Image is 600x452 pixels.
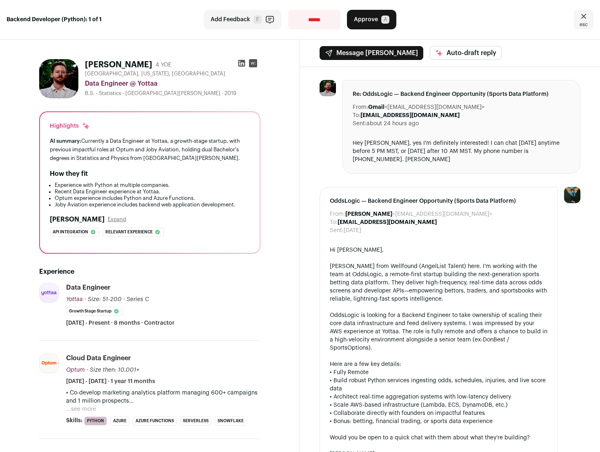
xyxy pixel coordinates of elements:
[381,16,389,24] span: A
[66,405,96,413] button: ...see more
[330,434,547,442] div: Would you be open to a quick chat with them about what they’re building?
[110,417,129,425] li: Azure
[345,211,392,217] b: [PERSON_NAME]
[353,90,570,98] span: Re: OddsLogic — Backend Engineer Opportunity (Sports Data Platform)
[345,210,492,218] dd: <[EMAIL_ADDRESS][DOMAIN_NAME]>
[330,409,547,417] div: • Collaborate directly with founders on impactful features
[330,197,547,205] span: OddsLogic — Backend Engineer Opportunity (Sports Data Platform)
[66,354,131,363] div: Cloud Data Engineer
[123,295,125,304] span: ·
[204,10,282,29] button: Add Feedback F
[360,113,460,118] b: [EMAIL_ADDRESS][DOMAIN_NAME]
[367,120,419,128] dd: about 24 hours ago
[55,188,250,195] li: Recent Data Engineer experience at Yottaa.
[85,79,260,89] div: Data Engineer @ Yottaa
[39,59,78,98] img: b8d602ccfbe2dc2634a3a305faa5fd988ce53fe92a227782e357e5a973582b7d.jpg
[347,10,396,29] button: Approve A
[353,111,360,120] dt: To:
[66,389,260,405] p: • Co-develop marketing analytics platform managing 600+ campaigns and 1 million prospects
[368,104,384,110] b: Gmail
[330,377,547,393] div: • Build robust Python services ingesting odds, schedules, injuries, and live score data
[50,169,88,179] h2: How they fit
[55,182,250,188] li: Experience with Python at multiple companies.
[320,80,336,96] img: b8d602ccfbe2dc2634a3a305faa5fd988ce53fe92a227782e357e5a973582b7d.jpg
[330,246,547,254] div: Hi [PERSON_NAME],
[180,417,211,425] li: Serverless
[344,226,361,235] dd: [DATE]
[108,216,126,223] button: Expand
[66,297,83,302] span: Yottaa
[85,59,152,71] h1: [PERSON_NAME]
[330,393,547,401] div: • Architect real-time aggregation systems with low-latency delivery
[50,122,90,130] div: Highlights
[330,262,547,303] div: [PERSON_NAME] from Wellfound (AngelList Talent) here. I’m working with the team at OddsLogic, a r...
[564,187,580,203] img: 12031951-medium_jpg
[105,228,153,236] span: Relevant experience
[66,283,111,292] div: Data Engineer
[253,16,262,24] span: F
[330,368,547,377] div: • Fully Remote
[211,16,250,24] span: Add Feedback
[66,377,155,386] span: [DATE] - [DATE] · 1 year 11 months
[84,297,122,302] span: · Size: 51-200
[330,401,547,409] div: • Scale AWS-based infrastructure (Lambda, ECS, DynamoDB, etc.)
[330,210,345,218] dt: From:
[66,307,122,316] li: Growth Stage Startup
[84,417,107,425] li: Python
[50,215,104,224] h2: [PERSON_NAME]
[39,267,260,277] h2: Experience
[40,284,58,302] img: bd4a8ee349341cb77f21f5ddf22ab96af3f43cc98928aae2d6e1aee5f14c6c23.jpg
[87,367,139,373] span: · Size then: 10,001+
[55,202,250,208] li: Joby Aviation experience includes backend web application development.
[330,360,547,368] div: Here are a few key details:
[574,10,593,29] a: Close
[353,103,368,111] dt: From:
[320,46,423,60] button: Message [PERSON_NAME]
[368,103,484,111] dd: <[EMAIL_ADDRESS][DOMAIN_NAME]>
[580,21,588,28] span: esc
[430,46,502,60] button: Auto-draft reply
[7,16,102,24] strong: Backend Developer (Python): 1 of 1
[133,417,177,425] li: Azure Functions
[215,417,247,425] li: Snowflake
[330,417,547,425] div: • Bonus: betting, financial trading, or sports data experience
[338,219,437,225] b: [EMAIL_ADDRESS][DOMAIN_NAME]
[330,218,338,226] dt: To:
[330,311,547,352] div: OddsLogic is looking for a Backend Engineer to take ownership of scaling their core data infrastr...
[66,367,85,373] span: Optum
[53,228,88,236] span: Api integration
[40,354,58,373] img: 376ce2308abb7868d27d6bbf9139e6d572da7d7426218e43eb8ec57d9e48ff1a.jpg
[50,138,81,144] span: AI summary:
[330,226,344,235] dt: Sent:
[354,16,378,24] span: Approve
[85,90,260,97] div: B.S. - Statistics - [GEOGRAPHIC_DATA][PERSON_NAME] - 2019
[50,137,250,162] div: Currently a Data Engineer at Yottaa, a growth-stage startup, with previous impactful roles at Opt...
[156,61,171,69] div: 4 YOE
[66,319,175,327] span: [DATE] - Present · 8 months · Contractor
[85,71,225,77] span: [GEOGRAPHIC_DATA], [US_STATE], [GEOGRAPHIC_DATA]
[66,417,82,425] span: Skills:
[353,120,367,128] dt: Sent:
[127,297,149,302] span: Series C
[55,195,250,202] li: Optum experience includes Python and Azure Functions.
[353,139,570,164] div: Hey [PERSON_NAME], yes I'm definitely interested! I can chat [DATE] anytime before 5 PM MST, or [...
